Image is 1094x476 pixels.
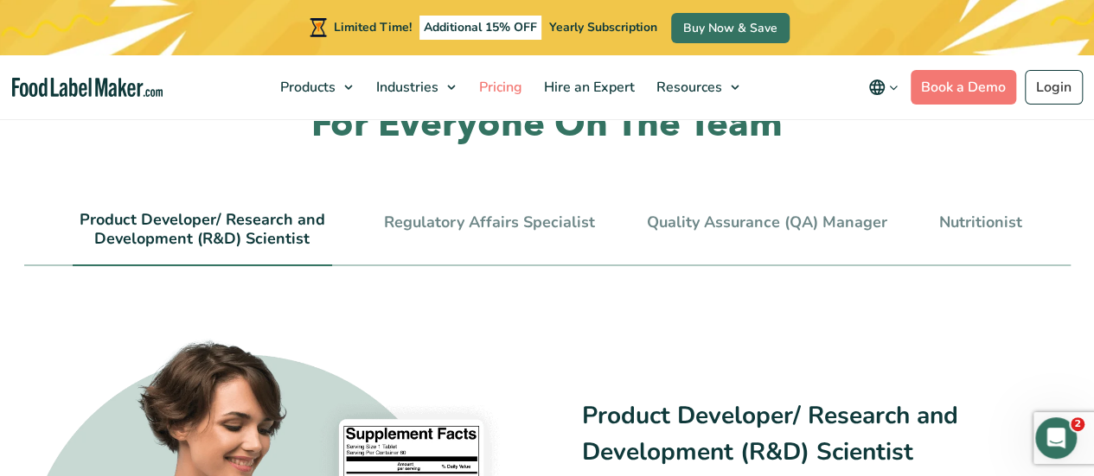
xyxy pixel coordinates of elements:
[1071,417,1084,431] span: 2
[534,55,642,119] a: Hire an Expert
[647,211,887,266] li: Quality Assurance (QA) Manager
[549,19,657,35] span: Yearly Subscription
[334,19,412,35] span: Limited Time!
[647,213,887,232] a: Quality Assurance (QA) Manager
[539,78,637,97] span: Hire an Expert
[419,16,541,40] span: Additional 15% OFF
[371,78,440,97] span: Industries
[646,55,748,119] a: Resources
[275,78,337,97] span: Products
[73,211,332,266] li: Product Developer/ Research and Development (R&D) Scientist
[1025,70,1083,105] a: Login
[651,78,724,97] span: Resources
[384,211,595,266] li: Regulatory Affairs Specialist
[671,13,790,43] a: Buy Now & Save
[939,211,1022,266] li: Nutritionist
[1035,417,1077,459] iframe: Intercom live chat
[270,55,361,119] a: Products
[939,213,1022,232] a: Nutritionist
[469,55,529,119] a: Pricing
[384,213,595,232] a: Regulatory Affairs Specialist
[366,55,464,119] a: Industries
[474,78,524,97] span: Pricing
[911,70,1016,105] a: Book a Demo
[73,211,332,248] a: Product Developer/ Research and Development (R&D) Scientist
[24,54,1071,149] h2: Customized Solution For Everyone On The Team
[582,397,1071,470] h3: Product Developer/ Research and Development (R&D) Scientist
